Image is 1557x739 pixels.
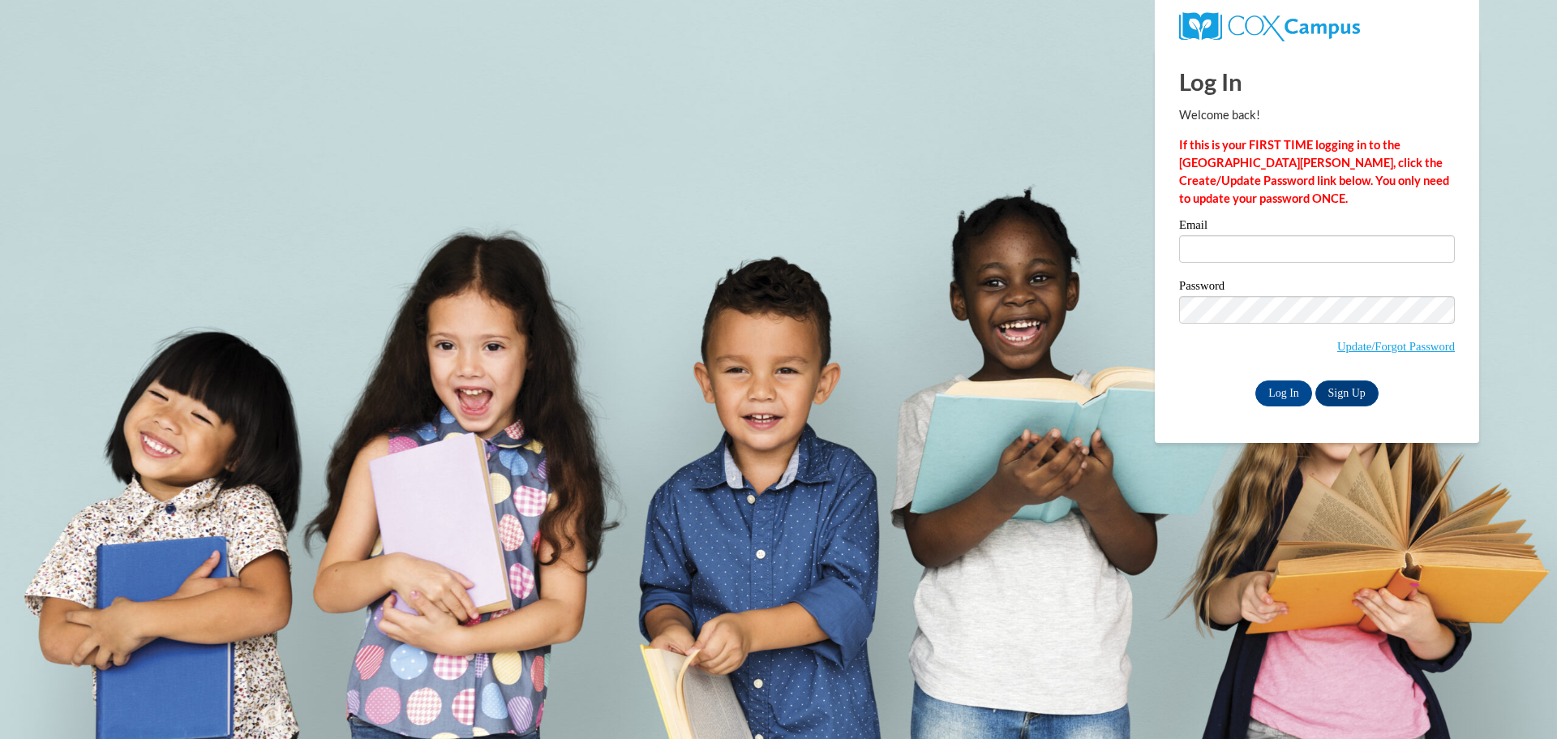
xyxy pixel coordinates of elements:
label: Password [1179,280,1455,296]
img: COX Campus [1179,12,1360,41]
p: Welcome back! [1179,106,1455,124]
a: COX Campus [1179,19,1360,32]
input: Log In [1255,380,1312,406]
a: Update/Forgot Password [1337,340,1455,353]
h1: Log In [1179,65,1455,98]
a: Sign Up [1315,380,1379,406]
strong: If this is your FIRST TIME logging in to the [GEOGRAPHIC_DATA][PERSON_NAME], click the Create/Upd... [1179,138,1449,205]
label: Email [1179,219,1455,235]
